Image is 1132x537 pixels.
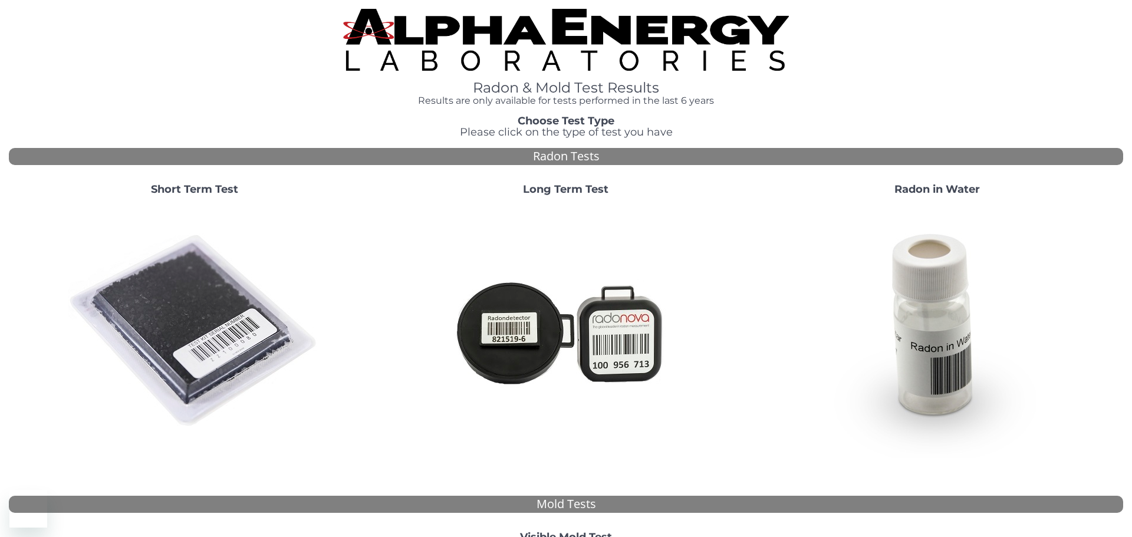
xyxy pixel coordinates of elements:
h1: Radon & Mold Test Results [343,80,789,95]
img: ShortTerm.jpg [68,205,321,458]
img: Radtrak2vsRadtrak3.jpg [439,205,693,458]
strong: Choose Test Type [518,114,614,127]
span: Please click on the type of test you have [460,126,673,139]
strong: Short Term Test [151,183,238,196]
img: RadoninWater.jpg [811,205,1064,458]
strong: Long Term Test [523,183,608,196]
img: TightCrop.jpg [343,9,789,71]
div: Radon Tests [9,148,1123,165]
iframe: Button to launch messaging window [9,490,47,528]
strong: Radon in Water [894,183,980,196]
div: Mold Tests [9,496,1123,513]
h4: Results are only available for tests performed in the last 6 years [343,95,789,106]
